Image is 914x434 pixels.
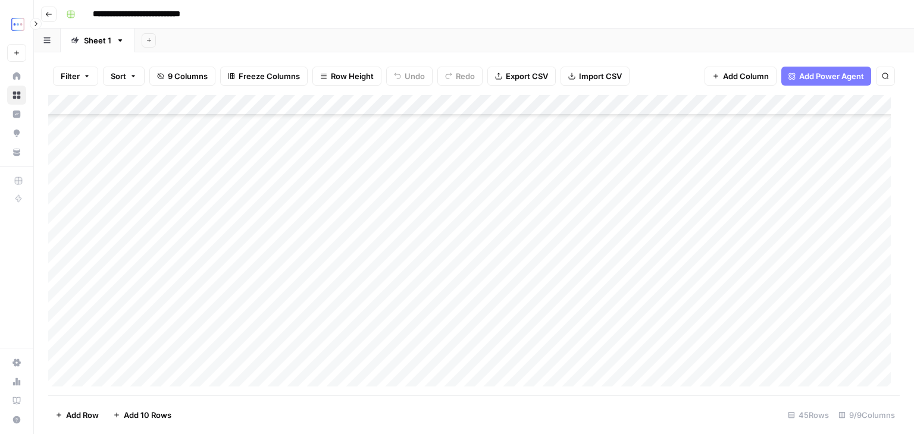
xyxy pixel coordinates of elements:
[106,405,179,424] button: Add 10 Rows
[239,70,300,82] span: Freeze Columns
[7,143,26,162] a: Your Data
[111,70,126,82] span: Sort
[103,67,145,86] button: Sort
[561,67,630,86] button: Import CSV
[124,409,171,421] span: Add 10 Rows
[84,34,111,46] div: Sheet 1
[61,70,80,82] span: Filter
[783,405,834,424] div: 45 Rows
[7,86,26,105] a: Browse
[149,67,215,86] button: 9 Columns
[7,353,26,372] a: Settings
[7,10,26,39] button: Workspace: TripleDart
[331,70,374,82] span: Row Height
[456,70,475,82] span: Redo
[487,67,556,86] button: Export CSV
[312,67,381,86] button: Row Height
[7,372,26,391] a: Usage
[53,67,98,86] button: Filter
[405,70,425,82] span: Undo
[7,410,26,429] button: Help + Support
[506,70,548,82] span: Export CSV
[705,67,777,86] button: Add Column
[66,409,99,421] span: Add Row
[834,405,900,424] div: 9/9 Columns
[168,70,208,82] span: 9 Columns
[7,14,29,35] img: TripleDart Logo
[48,405,106,424] button: Add Row
[7,67,26,86] a: Home
[579,70,622,82] span: Import CSV
[7,391,26,410] a: Learning Hub
[7,124,26,143] a: Opportunities
[723,70,769,82] span: Add Column
[386,67,433,86] button: Undo
[61,29,134,52] a: Sheet 1
[781,67,871,86] button: Add Power Agent
[799,70,864,82] span: Add Power Agent
[220,67,308,86] button: Freeze Columns
[7,105,26,124] a: Insights
[437,67,483,86] button: Redo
